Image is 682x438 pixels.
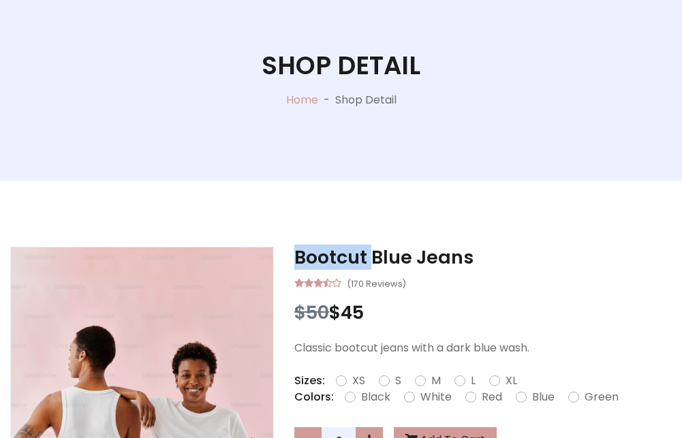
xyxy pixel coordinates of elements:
[361,389,390,405] label: Black
[318,92,335,108] p: -
[431,373,441,389] label: M
[262,50,420,80] h1: Shop Detail
[294,389,334,405] p: Colors:
[294,340,672,356] p: Classic bootcut jeans with a dark blue wash.
[347,275,406,291] small: (170 Reviews)
[294,373,325,389] p: Sizes:
[294,302,672,324] h3: $
[532,389,555,405] label: Blue
[294,247,672,268] h3: Bootcut Blue Jeans
[420,389,452,405] label: White
[585,389,619,405] label: Green
[506,373,517,389] label: XL
[341,300,364,325] span: 45
[335,92,397,108] p: Shop Detail
[352,373,365,389] label: XS
[471,373,476,389] label: L
[286,92,318,108] a: Home
[482,389,502,405] label: Red
[294,300,329,325] span: $50
[395,373,401,389] label: S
